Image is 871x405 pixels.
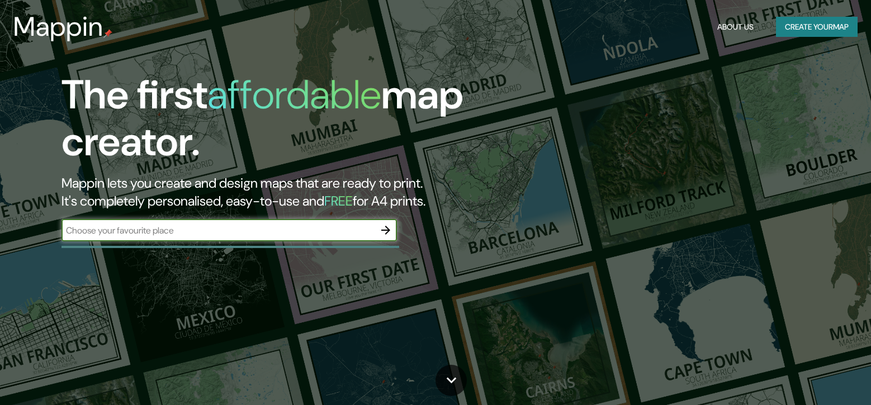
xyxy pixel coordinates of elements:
[103,29,112,38] img: mappin-pin
[324,192,353,209] h5: FREE
[13,11,103,42] h3: Mappin
[713,17,758,37] button: About Us
[207,69,381,121] h1: affordable
[776,17,858,37] button: Create yourmap
[61,224,375,237] input: Choose your favourite place
[61,72,497,174] h1: The first map creator.
[61,174,497,210] h2: Mappin lets you create and design maps that are ready to print. It's completely personalised, eas...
